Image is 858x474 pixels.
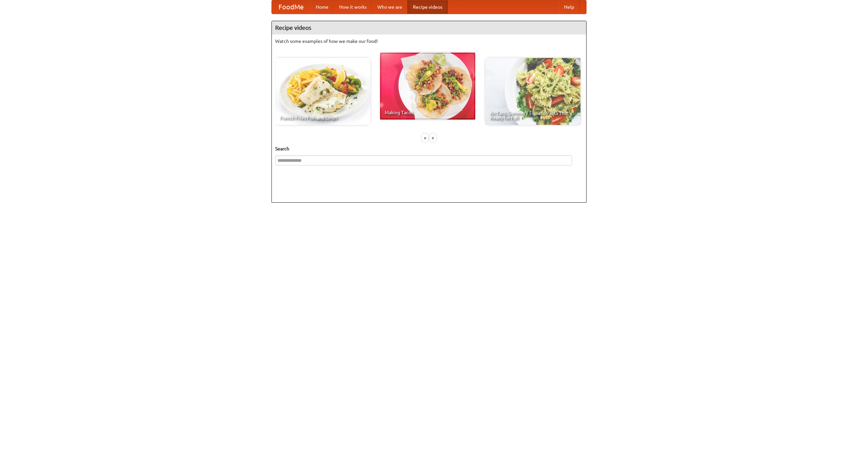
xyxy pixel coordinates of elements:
[430,134,436,142] div: »
[422,134,428,142] div: «
[275,145,583,152] h5: Search
[490,111,576,120] span: An Easy, Summery Tomato Pasta That's Ready for Fall
[310,0,334,14] a: Home
[275,38,583,45] p: Watch some examples of how we make our food!
[380,53,475,120] a: Making Tacos
[559,0,579,14] a: Help
[272,0,310,14] a: FoodMe
[334,0,372,14] a: How it works
[408,0,448,14] a: Recipe videos
[275,58,370,125] a: French Fries Fish and Chips
[485,58,580,125] a: An Easy, Summery Tomato Pasta That's Ready for Fall
[385,110,471,115] span: Making Tacos
[272,21,586,35] h4: Recipe videos
[372,0,408,14] a: Who we are
[280,116,366,120] span: French Fries Fish and Chips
